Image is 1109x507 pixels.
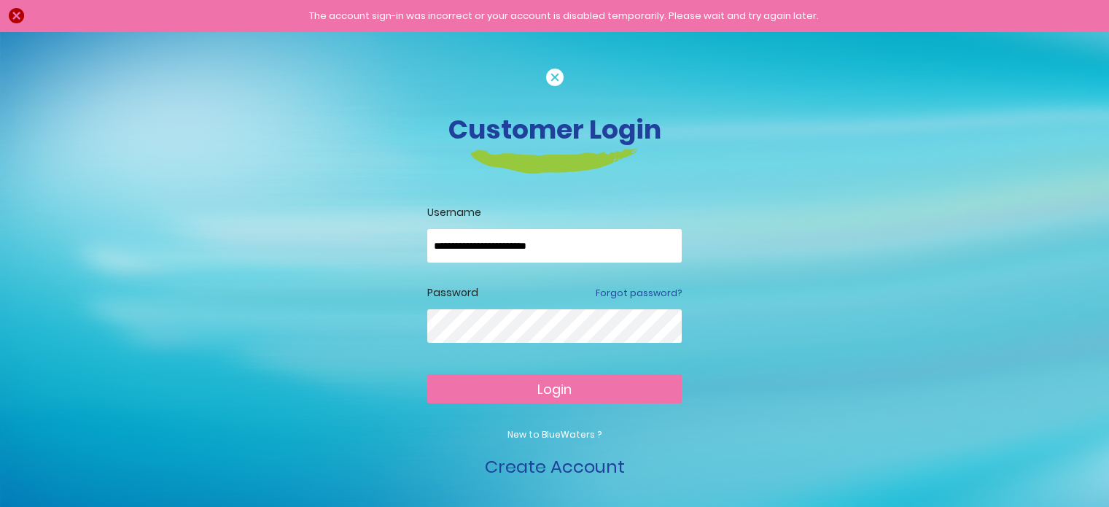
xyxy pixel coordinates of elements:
[546,69,564,86] img: cancel
[427,374,682,403] button: Login
[485,454,625,479] a: Create Account
[471,149,638,174] img: login-heading-border.png
[150,114,960,145] h3: Customer Login
[427,428,682,441] p: New to BlueWaters ?
[427,205,682,220] label: Username
[33,9,1094,23] div: The account sign-in was incorrect or your account is disabled temporarily. Please wait and try ag...
[596,287,682,300] a: Forgot password?
[427,285,478,301] label: Password
[537,380,572,398] span: Login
